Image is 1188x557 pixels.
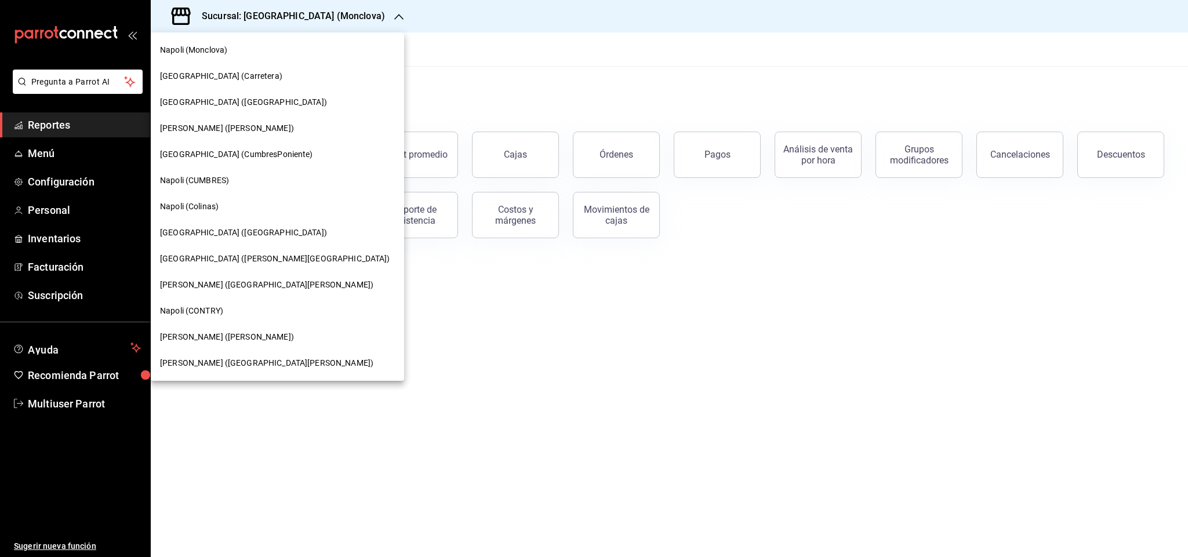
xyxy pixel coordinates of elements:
[160,279,373,291] span: [PERSON_NAME] ([GEOGRAPHIC_DATA][PERSON_NAME])
[151,220,404,246] div: [GEOGRAPHIC_DATA] ([GEOGRAPHIC_DATA])
[160,305,223,317] span: Napoli (CONTRY)
[160,227,327,239] span: [GEOGRAPHIC_DATA] ([GEOGRAPHIC_DATA])
[160,253,390,265] span: [GEOGRAPHIC_DATA] ([PERSON_NAME][GEOGRAPHIC_DATA])
[160,148,313,161] span: [GEOGRAPHIC_DATA] (CumbresPoniente)
[151,272,404,298] div: [PERSON_NAME] ([GEOGRAPHIC_DATA][PERSON_NAME])
[151,63,404,89] div: [GEOGRAPHIC_DATA] (Carretera)
[151,89,404,115] div: [GEOGRAPHIC_DATA] ([GEOGRAPHIC_DATA])
[160,201,219,213] span: Napoli (Colinas)
[151,37,404,63] div: Napoli (Monclova)
[160,44,227,56] span: Napoli (Monclova)
[151,115,404,141] div: [PERSON_NAME] ([PERSON_NAME])
[151,194,404,220] div: Napoli (Colinas)
[151,168,404,194] div: Napoli (CUMBRES)
[160,122,294,134] span: [PERSON_NAME] ([PERSON_NAME])
[160,331,294,343] span: [PERSON_NAME] ([PERSON_NAME])
[160,174,229,187] span: Napoli (CUMBRES)
[151,350,404,376] div: [PERSON_NAME] ([GEOGRAPHIC_DATA][PERSON_NAME])
[151,324,404,350] div: [PERSON_NAME] ([PERSON_NAME])
[151,246,404,272] div: [GEOGRAPHIC_DATA] ([PERSON_NAME][GEOGRAPHIC_DATA])
[160,357,373,369] span: [PERSON_NAME] ([GEOGRAPHIC_DATA][PERSON_NAME])
[151,298,404,324] div: Napoli (CONTRY)
[160,96,327,108] span: [GEOGRAPHIC_DATA] ([GEOGRAPHIC_DATA])
[160,70,282,82] span: [GEOGRAPHIC_DATA] (Carretera)
[151,141,404,168] div: [GEOGRAPHIC_DATA] (CumbresPoniente)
